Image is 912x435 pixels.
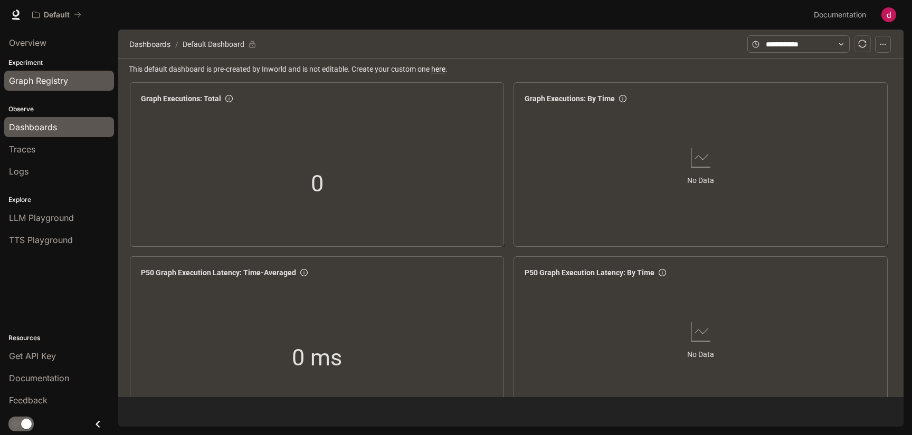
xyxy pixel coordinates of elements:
[311,166,324,202] span: 0
[127,38,173,51] button: Dashboards
[878,4,899,25] button: User avatar
[659,269,666,276] span: info-circle
[687,349,714,360] article: No Data
[225,95,233,102] span: info-circle
[881,7,896,22] img: User avatar
[141,267,296,278] span: P50 Graph Execution Latency: Time-Averaged
[180,34,246,54] article: Default Dashboard
[858,40,867,48] span: sync
[619,95,626,102] span: info-circle
[525,267,654,278] span: P50 Graph Execution Latency: By Time
[431,65,445,73] a: here
[129,38,170,51] span: Dashboards
[292,340,342,376] span: 0 ms
[814,8,866,22] span: Documentation
[810,4,874,25] a: Documentation
[27,4,86,25] button: All workspaces
[129,63,895,75] span: This default dashboard is pre-created by Inworld and is not editable. Create your custom one .
[175,38,178,50] span: /
[687,175,714,186] article: No Data
[300,269,308,276] span: info-circle
[44,11,70,20] p: Default
[525,93,615,104] span: Graph Executions: By Time
[141,93,221,104] span: Graph Executions: Total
